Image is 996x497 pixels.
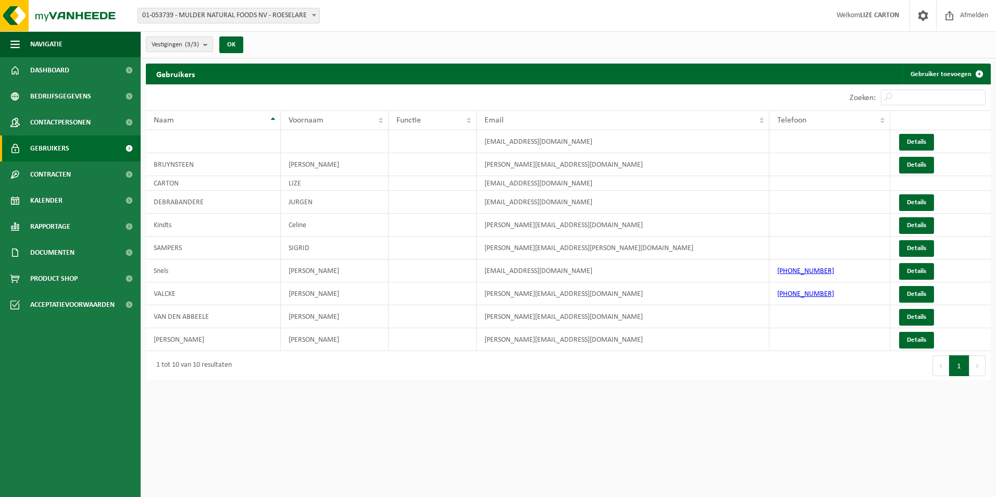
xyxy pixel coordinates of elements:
a: Details [899,286,934,303]
span: Navigatie [30,31,63,57]
button: Next [969,355,986,376]
td: [PERSON_NAME][EMAIL_ADDRESS][DOMAIN_NAME] [477,305,769,328]
span: Product Shop [30,266,78,292]
span: Gebruikers [30,135,69,161]
span: Vestigingen [152,37,199,53]
span: Naam [154,116,174,125]
td: SIGRID [281,237,389,259]
td: [PERSON_NAME] [146,328,281,351]
td: [PERSON_NAME] [281,305,389,328]
a: Details [899,309,934,326]
strong: LIZE CARTON [860,11,899,19]
td: [PERSON_NAME] [281,153,389,176]
td: SAMPERS [146,237,281,259]
td: [PERSON_NAME][EMAIL_ADDRESS][DOMAIN_NAME] [477,214,769,237]
td: [EMAIL_ADDRESS][DOMAIN_NAME] [477,191,769,214]
a: Details [899,194,934,211]
a: Details [899,263,934,280]
a: Details [899,217,934,234]
a: Details [899,332,934,349]
span: Rapportage [30,214,70,240]
td: Snels [146,259,281,282]
button: Vestigingen(3/3) [146,36,213,52]
span: Contactpersonen [30,109,91,135]
span: Telefoon [777,116,806,125]
span: Email [484,116,504,125]
span: Kalender [30,188,63,214]
a: Details [899,240,934,257]
label: Zoeken: [850,94,876,102]
td: [EMAIL_ADDRESS][DOMAIN_NAME] [477,176,769,191]
td: [EMAIL_ADDRESS][DOMAIN_NAME] [477,130,769,153]
td: [PERSON_NAME] [281,328,389,351]
td: LIZE [281,176,389,191]
count: (3/3) [185,41,199,48]
td: [PERSON_NAME][EMAIL_ADDRESS][DOMAIN_NAME] [477,328,769,351]
td: [PERSON_NAME][EMAIL_ADDRESS][DOMAIN_NAME] [477,282,769,305]
span: 01-053739 - MULDER NATURAL FOODS NV - ROESELARE [138,8,319,23]
span: Dashboard [30,57,69,83]
span: Voornaam [289,116,323,125]
a: [PHONE_NUMBER] [777,290,834,298]
a: Gebruiker toevoegen [902,64,990,84]
td: [PERSON_NAME][EMAIL_ADDRESS][PERSON_NAME][DOMAIN_NAME] [477,237,769,259]
span: Functie [396,116,421,125]
span: Contracten [30,161,71,188]
td: DEBRABANDERE [146,191,281,214]
h2: Gebruikers [146,64,205,84]
button: 1 [949,355,969,376]
a: Details [899,134,934,151]
a: [PHONE_NUMBER] [777,267,834,275]
a: Details [899,157,934,173]
td: [EMAIL_ADDRESS][DOMAIN_NAME] [477,259,769,282]
td: Kindts [146,214,281,237]
span: Documenten [30,240,74,266]
td: VAN DEN ABBEELE [146,305,281,328]
span: Bedrijfsgegevens [30,83,91,109]
td: [PERSON_NAME] [281,259,389,282]
span: 01-053739 - MULDER NATURAL FOODS NV - ROESELARE [138,8,320,23]
span: Acceptatievoorwaarden [30,292,115,318]
td: VALCKE [146,282,281,305]
button: OK [219,36,243,53]
td: [PERSON_NAME][EMAIL_ADDRESS][DOMAIN_NAME] [477,153,769,176]
button: Previous [932,355,949,376]
div: 1 tot 10 van 10 resultaten [151,356,232,375]
td: JURGEN [281,191,389,214]
td: BRUYNSTEEN [146,153,281,176]
td: [PERSON_NAME] [281,282,389,305]
td: Celine [281,214,389,237]
td: CARTON [146,176,281,191]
